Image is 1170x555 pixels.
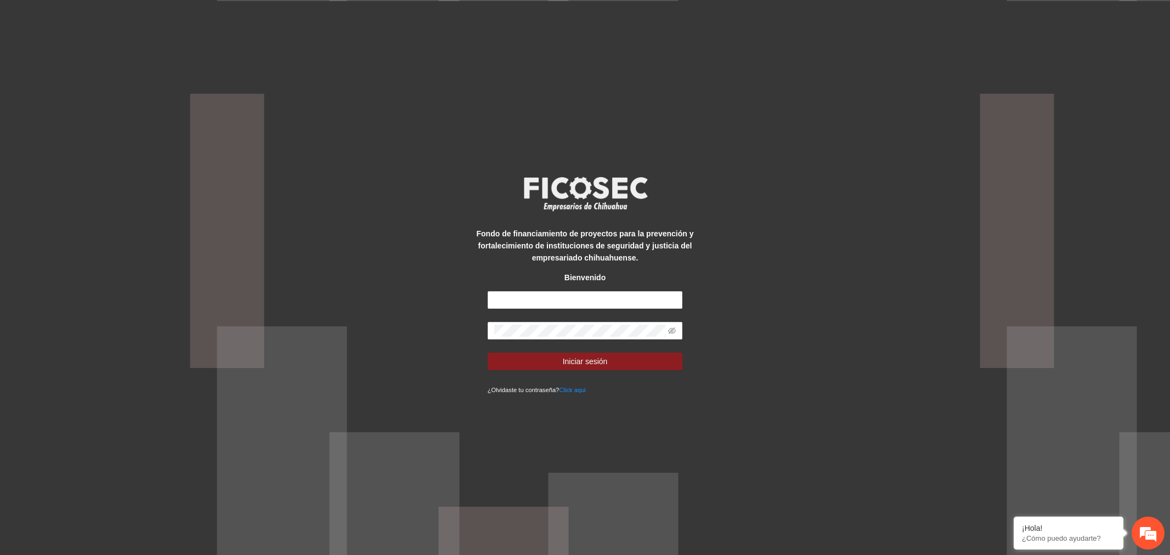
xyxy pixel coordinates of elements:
button: Iniciar sesión [488,353,683,370]
img: logo [517,173,654,214]
span: eye-invisible [668,327,676,335]
p: ¿Cómo puedo ayudarte? [1022,534,1115,542]
strong: Fondo de financiamiento de proyectos para la prevención y fortalecimiento de instituciones de seg... [477,229,694,262]
a: Click aqui [559,387,586,393]
div: ¡Hola! [1022,524,1115,533]
span: Iniciar sesión [563,355,608,367]
strong: Bienvenido [564,273,606,282]
small: ¿Olvidaste tu contraseña? [488,387,586,393]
